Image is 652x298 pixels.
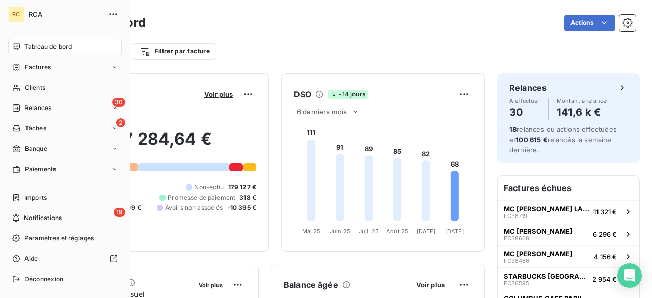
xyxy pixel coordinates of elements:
[504,272,588,280] span: STARBUCKS [GEOGRAPHIC_DATA]
[504,227,573,235] span: MC [PERSON_NAME]
[509,82,547,94] h6: Relances
[386,228,409,235] tspan: Août 25
[416,281,445,289] span: Voir plus
[8,6,24,22] div: RC
[330,228,350,235] tspan: Juin 25
[25,83,45,92] span: Clients
[239,193,256,202] span: 318 €
[498,200,639,223] button: MC [PERSON_NAME] LA RICAMARIEFC3871911 321 €
[284,279,338,291] h6: Balance âgée
[593,230,617,238] span: 6 296 €
[114,208,125,217] span: 19
[498,245,639,267] button: MC [PERSON_NAME]FC384664 156 €
[204,90,233,98] span: Voir plus
[24,103,51,113] span: Relances
[504,205,589,213] span: MC [PERSON_NAME] LA RICAMARIE
[297,107,347,116] span: 6 derniers mois
[112,98,125,107] span: 30
[24,213,62,223] span: Notifications
[557,98,609,104] span: Montant à relancer
[592,275,617,283] span: 2 954 €
[199,282,223,289] span: Voir plus
[165,203,223,212] span: Avoirs non associés
[25,124,46,133] span: Tâches
[227,203,256,212] span: -10 395 €
[24,254,38,263] span: Aide
[168,193,235,202] span: Promesse de paiement
[557,104,609,120] h4: 141,6 k €
[504,250,573,258] span: MC [PERSON_NAME]
[24,42,72,51] span: Tableau de bord
[564,15,615,31] button: Actions
[504,213,527,219] span: FC38719
[359,228,379,235] tspan: Juil. 25
[328,90,368,99] span: -14 jours
[25,165,56,174] span: Paiements
[194,183,224,192] span: Non-échu
[509,104,540,120] h4: 30
[201,90,236,99] button: Voir plus
[116,118,125,127] span: 2
[25,63,51,72] span: Factures
[302,228,321,235] tspan: Mai 25
[294,88,311,100] h6: DSO
[196,280,226,289] button: Voir plus
[509,98,540,104] span: À effectuer
[24,234,94,243] span: Paramètres et réglages
[509,125,517,133] span: 18
[515,136,547,144] span: 100 615 €
[413,280,448,289] button: Voir plus
[498,267,639,290] button: STARBUCKS [GEOGRAPHIC_DATA]FC365952 954 €
[8,251,122,267] a: Aide
[29,10,102,18] span: RCA
[24,193,47,202] span: Imports
[25,144,47,153] span: Banque
[417,228,436,235] tspan: [DATE]
[133,43,216,60] button: Filtrer par facture
[498,176,639,200] h6: Factures échues
[445,228,465,235] tspan: [DATE]
[504,280,529,286] span: FC36595
[504,258,529,264] span: FC38466
[594,253,617,261] span: 4 156 €
[504,235,529,241] span: FC38608
[617,263,642,288] div: Open Intercom Messenger
[24,275,64,284] span: Déconnexion
[593,208,617,216] span: 11 321 €
[228,183,256,192] span: 179 127 €
[58,129,256,159] h2: 367 284,64 €
[498,223,639,245] button: MC [PERSON_NAME]FC386086 296 €
[509,125,617,154] span: relances ou actions effectuées et relancés la semaine dernière.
